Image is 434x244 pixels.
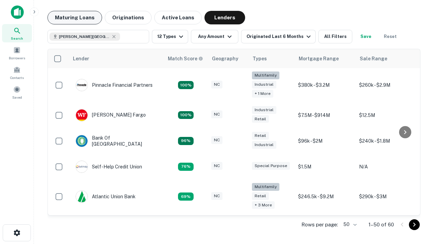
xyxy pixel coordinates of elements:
td: $246.5k - $9.2M [295,180,356,214]
th: Lender [69,49,164,68]
span: Borrowers [9,55,25,61]
span: Saved [12,95,22,100]
button: Originations [105,11,152,24]
span: Search [11,36,23,41]
div: Multifamily [252,183,279,191]
th: Mortgage Range [295,49,356,68]
div: NC [211,162,222,170]
img: picture [76,135,87,147]
div: NC [211,136,222,144]
div: NC [211,110,222,118]
img: picture [76,191,87,202]
td: $260k - $2.9M [356,68,417,102]
div: Retail [252,132,269,140]
div: Sale Range [360,55,387,63]
iframe: Chat Widget [400,168,434,201]
td: $7.5M - $914M [295,102,356,128]
td: N/A [356,154,417,180]
div: 50 [341,220,358,229]
div: Matching Properties: 15, hasApolloMatch: undefined [178,111,194,119]
div: Atlantic Union Bank [76,190,136,203]
div: + 1 more [252,90,273,98]
p: Rows per page: [301,221,338,229]
th: Types [249,49,295,68]
div: Self-help Credit Union [76,161,142,173]
div: NC [211,192,222,200]
button: All Filters [318,30,352,43]
th: Sale Range [356,49,417,68]
button: Save your search to get updates of matches that match your search criteria. [355,30,377,43]
div: Mortgage Range [299,55,339,63]
div: Matching Properties: 14, hasApolloMatch: undefined [178,137,194,145]
td: $1.5M [295,154,356,180]
div: Lender [73,55,89,63]
button: Go to next page [409,219,420,230]
div: Industrial [252,141,276,149]
th: Capitalize uses an advanced AI algorithm to match your search with the best lender. The match sco... [164,49,208,68]
div: Geography [212,55,238,63]
div: Originated Last 6 Months [246,33,313,41]
button: 12 Types [152,30,188,43]
div: + 3 more [252,201,275,209]
th: Geography [208,49,249,68]
td: $12.5M [356,102,417,128]
a: Borrowers [2,44,32,62]
button: Reset [379,30,401,43]
img: picture [76,161,87,172]
img: picture [76,109,87,121]
div: Matching Properties: 10, hasApolloMatch: undefined [178,192,194,201]
div: Retail [252,192,269,200]
p: 1–50 of 60 [369,221,394,229]
td: $290k - $3M [356,180,417,214]
button: Active Loans [154,11,202,24]
td: $96k - $2M [295,128,356,154]
button: Originated Last 6 Months [241,30,316,43]
div: NC [211,81,222,88]
img: picture [76,79,87,91]
div: Industrial [252,106,276,114]
button: Maturing Loans [47,11,102,24]
td: $380k - $3.2M [295,68,356,102]
div: Industrial [252,81,276,88]
span: [PERSON_NAME][GEOGRAPHIC_DATA], [GEOGRAPHIC_DATA] [59,34,110,40]
span: Contacts [10,75,24,80]
button: Any Amount [191,30,238,43]
a: Search [2,24,32,42]
a: Contacts [2,63,32,82]
button: Lenders [204,11,245,24]
a: Saved [2,83,32,101]
div: Retail [252,115,269,123]
div: Special Purpose [252,162,290,170]
div: Matching Properties: 11, hasApolloMatch: undefined [178,163,194,171]
img: capitalize-icon.png [11,5,24,19]
h6: Match Score [168,55,202,62]
div: Bank Of [GEOGRAPHIC_DATA] [76,135,157,147]
div: Capitalize uses an advanced AI algorithm to match your search with the best lender. The match sco... [168,55,203,62]
div: Types [253,55,267,63]
div: [PERSON_NAME] Fargo [76,109,146,121]
div: Matching Properties: 26, hasApolloMatch: undefined [178,81,194,89]
div: Pinnacle Financial Partners [76,79,153,91]
div: Multifamily [252,72,279,79]
td: $240k - $1.8M [356,128,417,154]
